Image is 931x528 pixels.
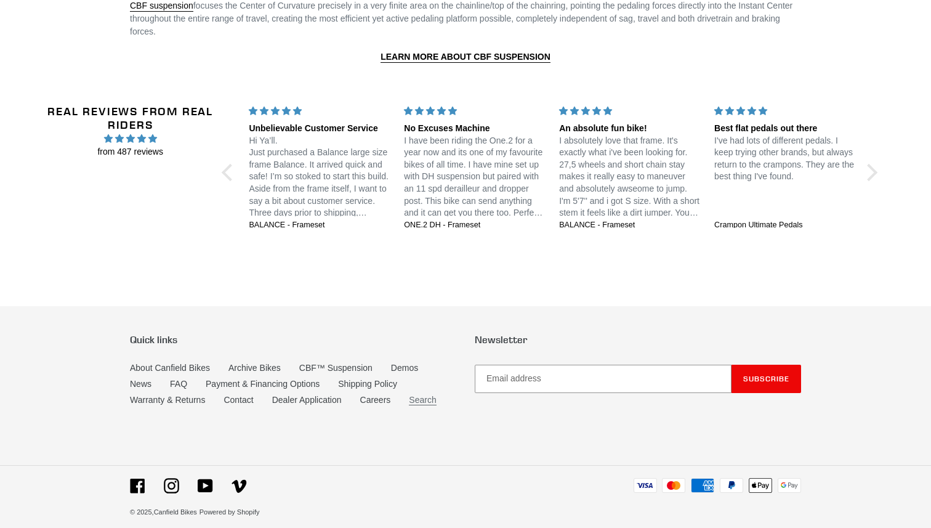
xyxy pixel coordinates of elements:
[409,395,436,405] a: Search
[404,220,544,231] a: ONE.2 DH - Frameset
[130,334,456,346] p: Quick links
[130,1,193,12] a: CBF suspension
[47,105,214,131] h2: Real Reviews from Real Riders
[154,508,197,516] a: Canfield Bikes
[299,363,373,373] a: CBF™ Suspension
[381,52,550,63] a: LEARN MORE ABOUT CBF SUSPENSION
[391,363,418,373] a: Demos
[228,363,281,373] a: Archive Bikes
[360,395,391,405] a: Careers
[249,123,389,135] div: Unbelievable Customer Service
[249,135,389,219] p: Hi Ya’ll. Just purchased a Balance large size frame Balance. It arrived quick and safe! I’m so st...
[404,135,544,219] p: I have been riding the One.2 for a year now and its one of my favourite bikes of all time. I have...
[47,145,214,158] span: from 487 reviews
[714,220,855,231] a: Crampon Ultimate Pedals
[731,365,801,393] button: Subscribe
[475,334,801,346] p: Newsletter
[714,105,855,118] div: 5 stars
[559,220,699,231] a: BALANCE - Frameset
[130,508,197,516] small: © 2025,
[170,379,187,389] a: FAQ
[743,374,789,383] span: Subscribe
[130,363,210,373] a: About Canfield Bikes
[559,105,699,118] div: 5 stars
[475,365,731,393] input: Email address
[338,379,397,389] a: Shipping Policy
[404,105,544,118] div: 5 stars
[559,123,699,135] div: An absolute fun bike!
[714,135,855,183] p: I've had lots of different pedals. I keep trying other brands, but always return to the crampons....
[130,379,151,389] a: News
[206,379,320,389] a: Payment & Financing Options
[272,395,342,405] a: Dealer Application
[404,123,544,135] div: No Excuses Machine
[199,508,260,516] a: Powered by Shopify
[224,395,253,405] a: Contact
[249,220,389,231] a: BALANCE - Frameset
[714,123,855,135] div: Best flat pedals out there
[249,105,389,118] div: 5 stars
[559,135,699,219] p: I absolutely love that frame. It's exactly what i've been looking for. 27,5 wheels and short chai...
[130,395,205,405] a: Warranty & Returns
[47,132,214,145] span: 4.96 stars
